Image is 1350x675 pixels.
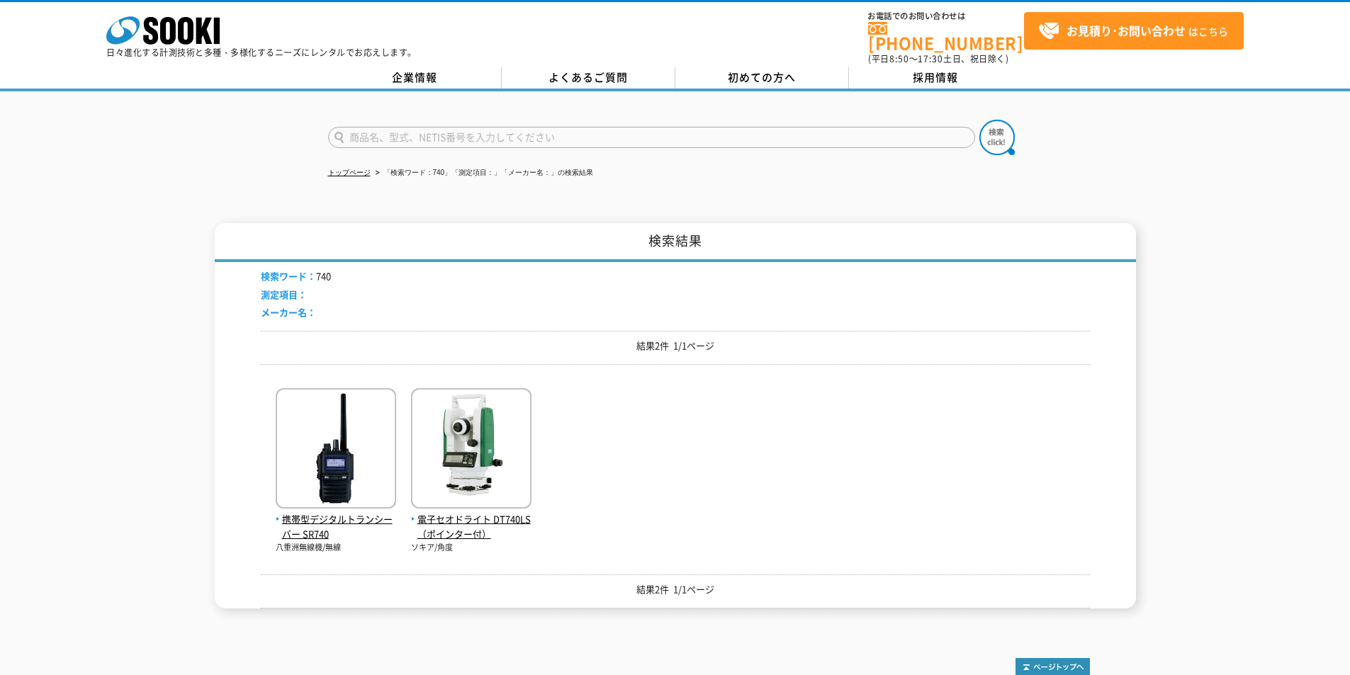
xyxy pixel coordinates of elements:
[276,512,396,542] span: 携帯型デジタルトランシーバー SR740
[411,497,531,541] a: 電子セオドライト DT740LS（ポインター付）
[261,582,1090,597] p: 結果2件 1/1ページ
[276,388,396,512] img: SR740
[276,542,396,554] p: 八重洲無線機/無線
[261,269,331,284] li: 740
[918,52,943,65] span: 17:30
[411,542,531,554] p: ソキア/角度
[675,67,849,89] a: 初めての方へ
[411,512,531,542] span: 電子セオドライト DT740LS（ポインター付）
[889,52,909,65] span: 8:50
[373,166,594,181] li: 「検索ワード：740」「測定項目：」「メーカー名：」の検索結果
[1038,21,1228,42] span: はこちら
[261,339,1090,353] p: 結果2件 1/1ページ
[261,305,316,319] span: メーカー名：
[328,169,371,176] a: トップページ
[106,48,417,57] p: 日々進化する計測技術と多種・多様化するニーズにレンタルでお応えします。
[868,12,1024,21] span: お電話でのお問い合わせは
[868,52,1008,65] span: (平日 ～ 土日、祝日除く)
[411,388,531,512] img: DT740LS（ポインター付）
[261,269,316,283] span: 検索ワード：
[502,67,675,89] a: よくあるご質問
[868,22,1024,51] a: [PHONE_NUMBER]
[979,120,1015,155] img: btn_search.png
[328,127,975,148] input: 商品名、型式、NETIS番号を入力してください
[215,223,1136,262] h1: 検索結果
[849,67,1023,89] a: 採用情報
[328,67,502,89] a: 企業情報
[728,69,796,85] span: 初めての方へ
[261,288,307,301] span: 測定項目：
[1067,22,1186,39] strong: お見積り･お問い合わせ
[1024,12,1244,50] a: お見積り･お問い合わせはこちら
[276,497,396,541] a: 携帯型デジタルトランシーバー SR740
